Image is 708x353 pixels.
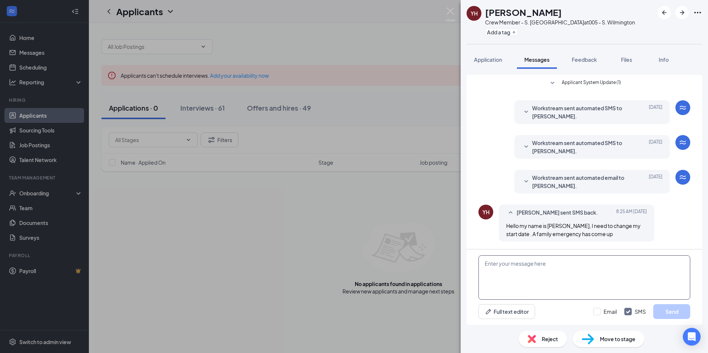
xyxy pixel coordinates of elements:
[693,8,702,17] svg: Ellipses
[485,6,562,19] h1: [PERSON_NAME]
[532,174,629,190] span: Workstream sent automated email to [PERSON_NAME].
[485,28,518,36] button: PlusAdd a tag
[621,56,632,63] span: Files
[542,335,558,343] span: Reject
[678,173,687,182] svg: WorkstreamLogo
[522,177,531,186] svg: SmallChevronDown
[485,308,492,315] svg: Pen
[506,208,515,217] svg: SmallChevronUp
[474,56,502,63] span: Application
[548,79,557,88] svg: SmallChevronDown
[678,8,687,17] svg: ArrowRight
[506,222,641,237] span: Hello my name is [PERSON_NAME], I need to change my start date . A family emergency has come up
[524,56,550,63] span: Messages
[471,10,478,17] div: YH
[548,79,621,88] button: SmallChevronDownApplicant System Update (1)
[522,108,531,117] svg: SmallChevronDown
[485,19,635,26] div: Crew Member - S. [GEOGRAPHIC_DATA] at 005 - S. Wilmington
[649,139,662,155] span: [DATE]
[572,56,597,63] span: Feedback
[482,208,490,216] div: YH
[562,79,621,88] span: Applicant System Update (1)
[532,104,629,120] span: Workstream sent automated SMS to [PERSON_NAME].
[616,208,647,217] span: [DATE] 8:25 AM
[517,208,598,217] span: [PERSON_NAME] sent SMS back.
[658,6,671,19] button: ArrowLeftNew
[659,56,669,63] span: Info
[512,30,516,34] svg: Plus
[678,138,687,147] svg: WorkstreamLogo
[478,304,535,319] button: Full text editorPen
[649,104,662,120] span: [DATE]
[678,103,687,112] svg: WorkstreamLogo
[522,142,531,151] svg: SmallChevronDown
[675,6,689,19] button: ArrowRight
[649,174,662,190] span: [DATE]
[660,8,669,17] svg: ArrowLeftNew
[683,328,701,346] div: Open Intercom Messenger
[532,139,629,155] span: Workstream sent automated SMS to [PERSON_NAME].
[653,304,690,319] button: Send
[600,335,635,343] span: Move to stage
